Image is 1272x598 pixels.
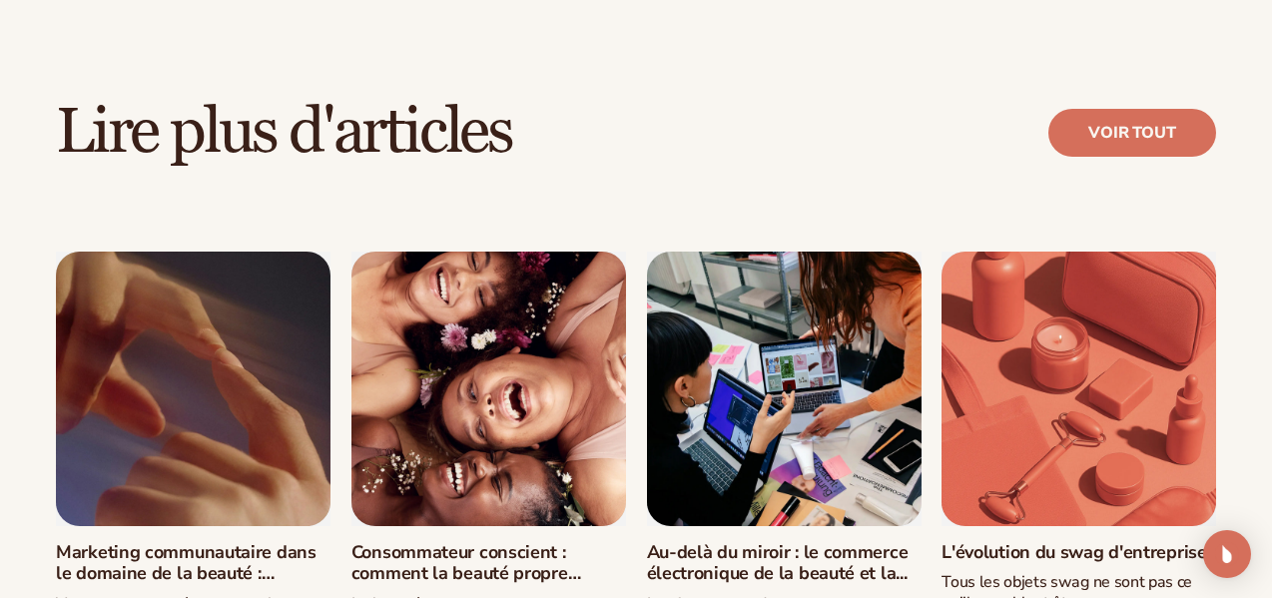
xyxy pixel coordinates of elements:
a: Au-delà du miroir : le commerce électronique de la beauté et la... [647,542,922,585]
a: L'évolution du swag d'entreprise [942,542,1216,564]
font: Lire plus d'articles [56,93,512,171]
font: voir tout [1088,122,1176,144]
a: Marketing communautaire dans le domaine de la beauté : comment transformer les relations... [56,542,330,585]
a: Consommateur conscient : comment la beauté propre renforce la fidélité... [351,542,626,585]
a: voir tout [1048,109,1216,157]
div: Open Intercom Messenger [1203,530,1251,578]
